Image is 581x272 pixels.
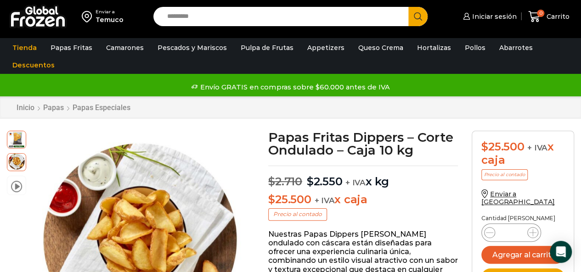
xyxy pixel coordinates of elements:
[102,39,148,56] a: Camarones
[460,39,490,56] a: Pollos
[481,246,564,264] button: Agregar al carrito
[82,9,96,24] img: address-field-icon.svg
[481,190,555,206] a: Enviar a [GEOGRAPHIC_DATA]
[16,103,131,112] nav: Breadcrumb
[43,103,64,112] a: Papas
[481,215,564,222] p: Cantidad [PERSON_NAME]
[7,152,26,171] span: fto-4
[268,193,458,206] p: x caja
[236,39,298,56] a: Pulpa de Frutas
[345,178,366,187] span: + IVA
[495,39,537,56] a: Abarrotes
[72,103,131,112] a: Papas Especiales
[481,140,524,153] bdi: 25.500
[153,39,231,56] a: Pescados y Mariscos
[537,10,544,17] span: 0
[502,226,520,239] input: Product quantity
[8,56,59,74] a: Descuentos
[7,130,26,148] span: dippers
[268,175,275,188] span: $
[481,140,564,167] div: x caja
[268,166,458,189] p: x kg
[8,39,41,56] a: Tienda
[354,39,408,56] a: Queso Crema
[96,9,124,15] div: Enviar a
[461,7,517,26] a: Iniciar sesión
[96,15,124,24] div: Temuco
[470,12,517,21] span: Iniciar sesión
[16,103,35,112] a: Inicio
[268,175,302,188] bdi: 2.710
[46,39,97,56] a: Papas Fritas
[481,169,528,180] p: Precio al contado
[268,208,327,220] p: Precio al contado
[544,12,570,21] span: Carrito
[550,241,572,263] div: Open Intercom Messenger
[268,193,275,206] span: $
[303,39,349,56] a: Appetizers
[527,143,547,152] span: + IVA
[314,196,334,205] span: + IVA
[268,193,311,206] bdi: 25.500
[307,175,343,188] bdi: 2.550
[412,39,456,56] a: Hortalizas
[307,175,314,188] span: $
[481,140,488,153] span: $
[408,7,428,26] button: Search button
[268,131,458,156] h1: Papas Fritas Dippers – Corte Ondulado – Caja 10 kg
[526,6,572,28] a: 0 Carrito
